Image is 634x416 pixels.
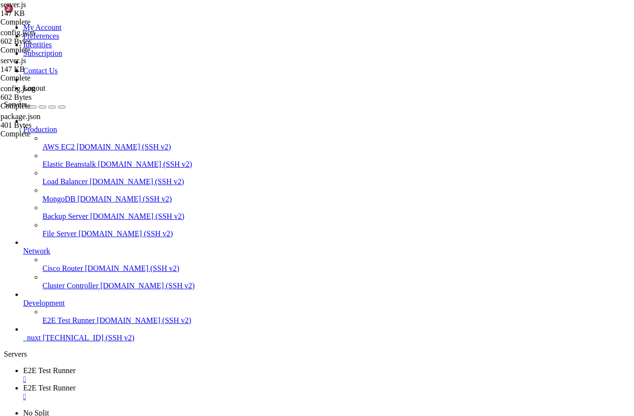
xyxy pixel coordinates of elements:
[0,84,97,102] span: config.json
[0,9,97,18] div: 147 KB
[0,28,97,46] span: config.json
[0,37,97,46] div: 602 Bytes
[0,28,35,37] span: config.json
[0,130,97,138] div: Complete
[0,121,97,130] div: 401 Bytes
[0,112,97,130] span: package.json
[0,0,26,9] span: server.js
[0,84,35,93] span: config.json
[0,102,97,110] div: Complete
[4,20,8,28] div: (0, 2)
[0,65,97,74] div: 147 KB
[0,18,97,27] div: Complete
[0,74,97,82] div: Complete
[4,12,508,20] x-row: Connecting [TECHNICAL_ID]...
[0,112,41,121] span: package.json
[0,46,97,54] div: Complete
[0,56,26,65] span: server.js
[0,0,97,18] span: server.js
[0,56,97,74] span: server.js
[0,93,97,102] div: 602 Bytes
